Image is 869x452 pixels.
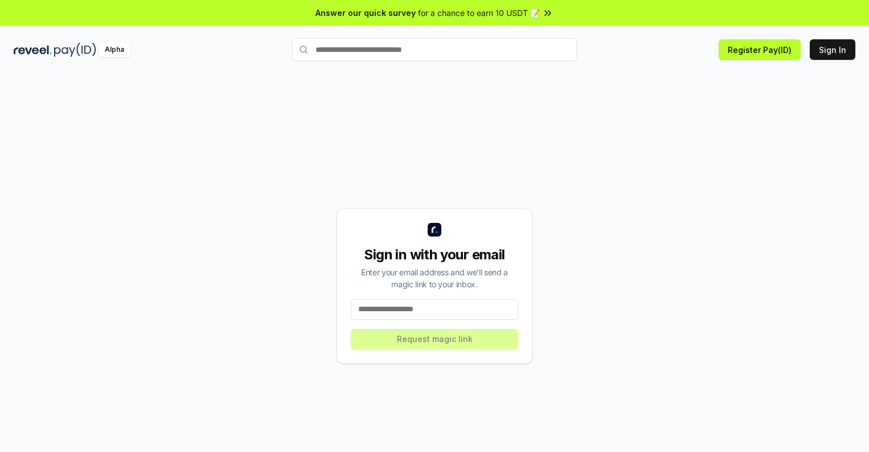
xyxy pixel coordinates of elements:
button: Register Pay(ID) [719,39,801,60]
img: pay_id [54,43,96,57]
div: Alpha [99,43,130,57]
span: for a chance to earn 10 USDT 📝 [418,7,540,19]
img: logo_small [428,223,441,237]
img: reveel_dark [14,43,52,57]
span: Answer our quick survey [315,7,416,19]
button: Sign In [810,39,855,60]
div: Enter your email address and we’ll send a magic link to your inbox. [351,266,518,290]
div: Sign in with your email [351,246,518,264]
